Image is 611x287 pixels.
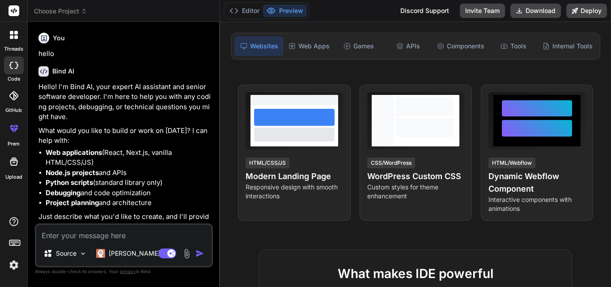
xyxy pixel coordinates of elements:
[195,249,204,258] img: icon
[335,37,382,56] div: Games
[367,183,464,201] p: Custom styles for theme enhancement
[8,75,20,83] label: code
[182,248,192,259] img: attachment
[488,195,586,213] p: Interactive components with animations
[384,37,432,56] div: APIs
[46,178,211,188] li: (standard library only)
[6,257,21,273] img: settings
[566,4,607,18] button: Deploy
[285,37,333,56] div: Web Apps
[5,107,22,114] label: GitHub
[53,34,65,43] h6: You
[46,188,211,198] li: and code optimization
[38,126,211,146] p: What would you like to build or work on [DATE]? I can help with:
[490,37,537,56] div: Tools
[56,249,76,258] p: Source
[35,267,213,276] p: Always double-check its answers. Your in Bind
[38,49,211,59] p: hello
[46,148,211,168] li: (React, Next.js, vanilla HTML/CSS/JS)
[226,4,263,17] button: Editor
[79,250,87,257] img: Pick Models
[246,183,343,201] p: Responsive design with smooth interactions
[46,168,99,177] strong: Node.js projects
[246,170,343,183] h4: Modern Landing Page
[263,4,307,17] button: Preview
[46,178,93,187] strong: Python scripts
[367,158,415,168] div: CSS/WordPress
[235,37,283,56] div: Websites
[539,37,596,56] div: Internal Tools
[120,269,136,274] span: privacy
[46,168,211,178] li: and APIs
[46,198,211,208] li: and architecture
[460,4,505,18] button: Invite Team
[246,158,289,168] div: HTML/CSS/JS
[38,212,211,232] p: Just describe what you'd like to create, and I'll provide a clear plan before we start building!
[46,188,81,197] strong: Debugging
[46,198,99,207] strong: Project planning
[488,158,535,168] div: HTML/Webflow
[367,170,464,183] h4: WordPress Custom CSS
[52,67,74,76] h6: Bind AI
[109,249,175,258] p: [PERSON_NAME] 4 S..
[274,264,557,283] h2: What makes IDE powerful
[5,173,22,181] label: Upload
[46,148,102,157] strong: Web applications
[38,82,211,122] p: Hello! I'm Bind AI, your expert AI assistant and senior software developer. I'm here to help you ...
[488,170,586,195] h4: Dynamic Webflow Component
[96,249,105,258] img: Claude 4 Sonnet
[433,37,488,56] div: Components
[395,4,454,18] div: Discord Support
[34,7,87,16] span: Choose Project
[4,45,23,53] label: threads
[510,4,561,18] button: Download
[8,140,20,148] label: prem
